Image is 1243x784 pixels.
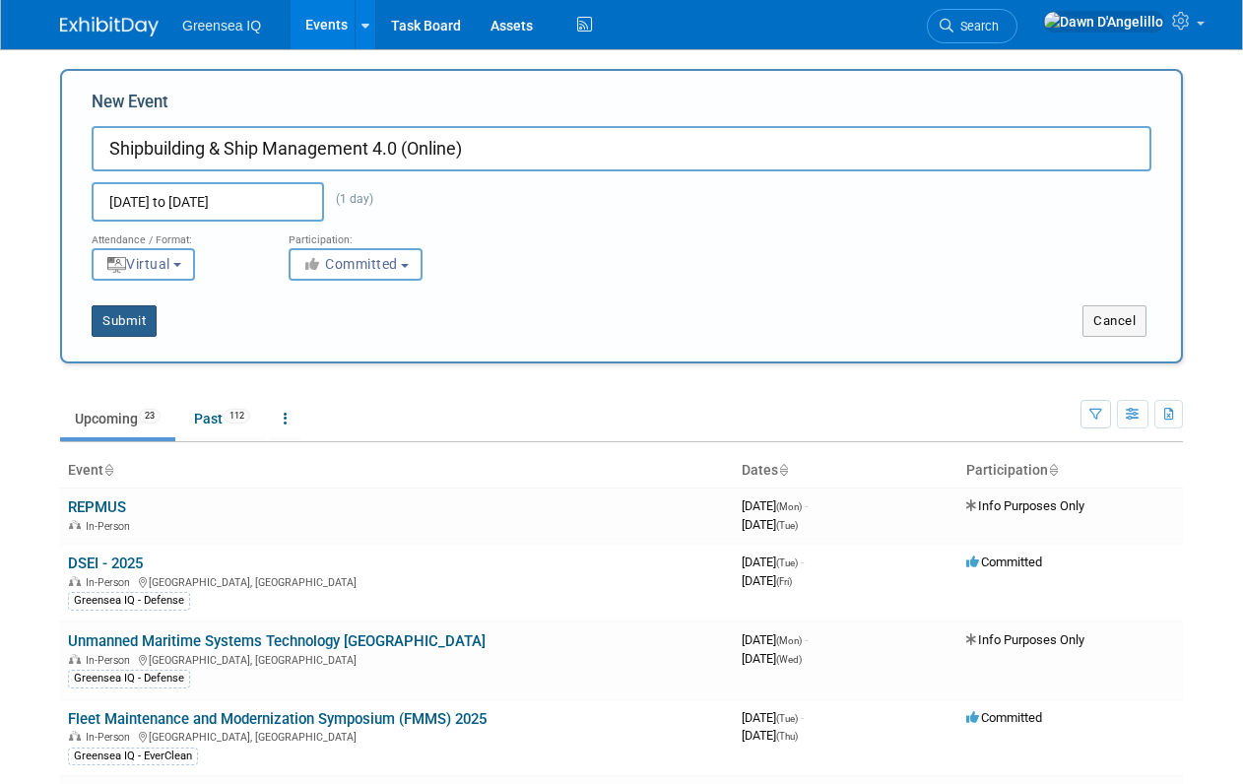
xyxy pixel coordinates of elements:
[742,728,798,743] span: [DATE]
[801,555,804,569] span: -
[92,222,259,247] div: Attendance / Format:
[224,409,250,424] span: 112
[776,501,802,512] span: (Mon)
[966,632,1084,647] span: Info Purposes Only
[182,18,261,33] span: Greensea IQ
[776,576,792,587] span: (Fri)
[86,576,136,589] span: In-Person
[92,305,157,337] button: Submit
[1082,305,1146,337] button: Cancel
[324,192,373,206] span: (1 day)
[1048,462,1058,478] a: Sort by Participation Type
[92,182,324,222] input: Start Date - End Date
[86,520,136,533] span: In-Person
[966,710,1042,725] span: Committed
[776,713,798,724] span: (Tue)
[776,520,798,531] span: (Tue)
[68,592,190,610] div: Greensea IQ - Defense
[68,748,198,765] div: Greensea IQ - EverClean
[179,400,265,437] a: Past112
[68,632,486,650] a: Unmanned Maritime Systems Technology [GEOGRAPHIC_DATA]
[105,256,170,272] span: Virtual
[801,710,804,725] span: -
[776,557,798,568] span: (Tue)
[289,248,423,281] button: Committed
[69,731,81,741] img: In-Person Event
[92,91,168,121] label: New Event
[60,400,175,437] a: Upcoming23
[742,498,808,513] span: [DATE]
[966,555,1042,569] span: Committed
[742,632,808,647] span: [DATE]
[69,654,81,664] img: In-Person Event
[953,19,999,33] span: Search
[742,651,802,666] span: [DATE]
[92,248,195,281] button: Virtual
[776,654,802,665] span: (Wed)
[68,670,190,687] div: Greensea IQ - Defense
[742,573,792,588] span: [DATE]
[742,517,798,532] span: [DATE]
[68,651,726,667] div: [GEOGRAPHIC_DATA], [GEOGRAPHIC_DATA]
[958,454,1183,488] th: Participation
[927,9,1017,43] a: Search
[68,555,143,572] a: DSEI - 2025
[805,632,808,647] span: -
[92,126,1151,171] input: Name of Trade Show / Conference
[68,728,726,744] div: [GEOGRAPHIC_DATA], [GEOGRAPHIC_DATA]
[60,454,734,488] th: Event
[86,654,136,667] span: In-Person
[68,498,126,516] a: REPMUS
[69,576,81,586] img: In-Person Event
[805,498,808,513] span: -
[742,555,804,569] span: [DATE]
[776,635,802,646] span: (Mon)
[68,710,487,728] a: Fleet Maintenance and Modernization Symposium (FMMS) 2025
[69,520,81,530] img: In-Person Event
[966,498,1084,513] span: Info Purposes Only
[742,710,804,725] span: [DATE]
[778,462,788,478] a: Sort by Start Date
[60,17,159,36] img: ExhibitDay
[68,573,726,589] div: [GEOGRAPHIC_DATA], [GEOGRAPHIC_DATA]
[86,731,136,744] span: In-Person
[776,731,798,742] span: (Thu)
[139,409,161,424] span: 23
[103,462,113,478] a: Sort by Event Name
[1043,11,1164,33] img: Dawn D'Angelillo
[289,222,456,247] div: Participation:
[734,454,958,488] th: Dates
[302,256,398,272] span: Committed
